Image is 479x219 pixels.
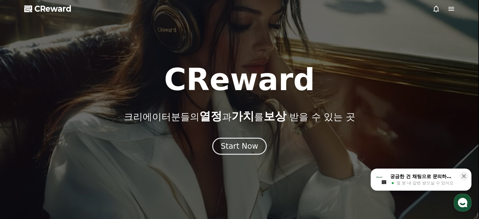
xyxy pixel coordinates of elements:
span: 가치 [231,110,254,123]
span: CReward [34,4,71,14]
div: Start Now [221,141,258,151]
button: Start Now [212,138,267,155]
h1: CReward [164,65,315,95]
a: CReward [24,4,71,14]
span: 열정 [199,110,222,123]
a: Start Now [212,144,267,150]
span: 보상 [264,110,286,123]
p: 크리에이터분들의 과 를 받을 수 있는 곳 [124,110,355,123]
